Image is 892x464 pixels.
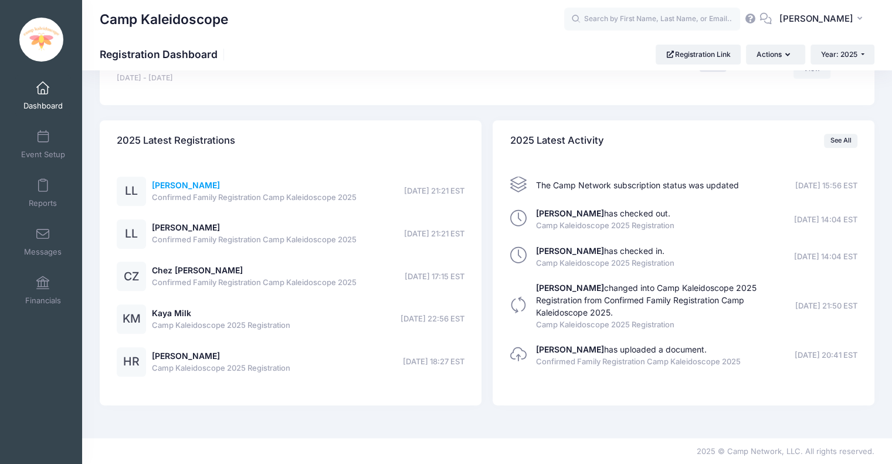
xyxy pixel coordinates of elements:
[536,283,757,317] a: [PERSON_NAME]changed into Camp Kaleidoscope 2025 Registration from Confirmed Family Registration ...
[824,134,857,148] a: See All
[697,446,874,456] span: 2025 © Camp Network, LLC. All rights reserved.
[536,208,670,218] a: [PERSON_NAME]has checked out.
[15,124,71,165] a: Event Setup
[510,124,604,157] h4: 2025 Latest Activity
[117,187,146,197] a: LL
[404,185,464,197] span: [DATE] 21:21 EST
[536,283,604,293] strong: [PERSON_NAME]
[117,314,146,324] a: KM
[152,363,290,374] span: Camp Kaleidoscope 2025 Registration
[564,8,740,31] input: Search by First Name, Last Name, or Email...
[795,300,857,312] span: [DATE] 21:50 EST
[19,18,63,62] img: Camp Kaleidoscope
[795,350,857,361] span: [DATE] 20:41 EST
[117,304,146,334] div: KM
[794,214,857,226] span: [DATE] 14:04 EST
[15,221,71,262] a: Messages
[405,271,464,283] span: [DATE] 17:15 EST
[117,262,146,291] div: CZ
[536,258,674,269] span: Camp Kaleidoscope 2025 Registration
[117,272,146,282] a: CZ
[536,319,792,331] span: Camp Kaleidoscope 2025 Registration
[536,220,674,232] span: Camp Kaleidoscope 2025 Registration
[117,347,146,377] div: HR
[795,180,857,192] span: [DATE] 15:56 EST
[536,180,739,190] span: The Camp Network subscription status was updated
[152,192,357,204] span: Confirmed Family Registration Camp Kaleidoscope 2025
[152,351,220,361] a: [PERSON_NAME]
[403,356,464,368] span: [DATE] 18:27 EST
[117,229,146,239] a: LL
[117,177,146,206] div: LL
[15,75,71,116] a: Dashboard
[100,6,228,33] h1: Camp Kaleidoscope
[536,208,604,218] strong: [PERSON_NAME]
[152,234,357,246] span: Confirmed Family Registration Camp Kaleidoscope 2025
[25,296,61,306] span: Financials
[152,222,220,232] a: [PERSON_NAME]
[117,357,146,367] a: HR
[536,356,741,368] span: Confirmed Family Registration Camp Kaleidoscope 2025
[100,48,228,60] h1: Registration Dashboard
[401,313,464,325] span: [DATE] 22:56 EST
[772,6,874,33] button: [PERSON_NAME]
[15,270,71,311] a: Financials
[152,320,290,331] span: Camp Kaleidoscope 2025 Registration
[117,73,347,84] span: [DATE] - [DATE]
[117,124,235,157] h4: 2025 Latest Registrations
[15,172,71,214] a: Reports
[152,308,191,318] a: Kaya Milk
[794,251,857,263] span: [DATE] 14:04 EST
[536,246,664,256] a: [PERSON_NAME]has checked in.
[404,228,464,240] span: [DATE] 21:21 EST
[561,59,665,84] div: $0
[746,45,805,65] button: Actions
[779,12,853,25] span: [PERSON_NAME]
[810,45,874,65] button: Year: 2025
[21,150,65,160] span: Event Setup
[536,246,604,256] strong: [PERSON_NAME]
[821,50,857,59] span: Year: 2025
[23,101,63,111] span: Dashboard
[152,277,357,289] span: Confirmed Family Registration Camp Kaleidoscope 2025
[152,265,243,275] a: Chez [PERSON_NAME]
[536,344,707,354] a: [PERSON_NAME]has uploaded a document.
[536,344,604,354] strong: [PERSON_NAME]
[117,219,146,249] div: LL
[29,198,57,208] span: Reports
[24,247,62,257] span: Messages
[152,180,220,190] a: [PERSON_NAME]
[656,45,741,65] a: Registration Link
